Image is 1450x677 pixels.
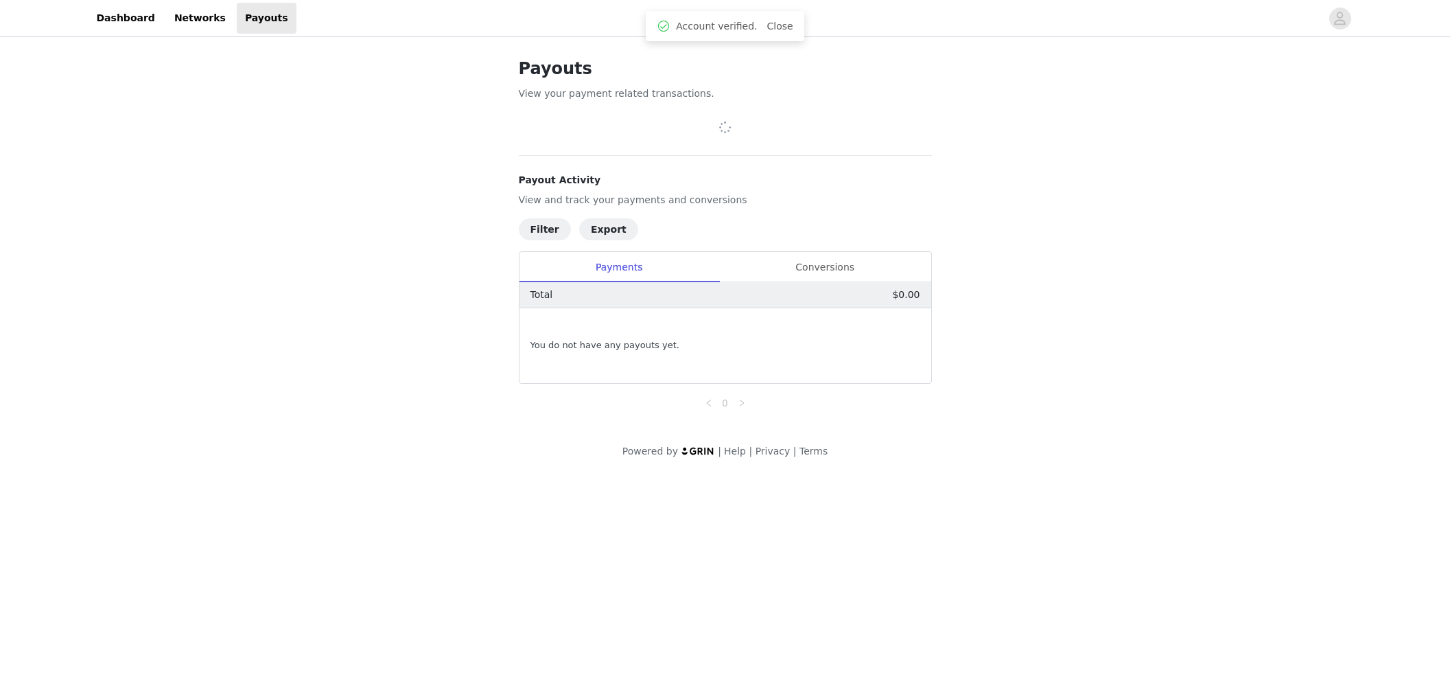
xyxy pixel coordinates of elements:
a: Close [767,21,793,32]
a: 0 [718,395,733,411]
span: | [749,446,752,457]
li: Next Page [734,395,750,411]
a: Privacy [756,446,791,457]
button: Filter [519,218,571,240]
li: Previous Page [701,395,717,411]
div: Conversions [719,252,931,283]
h1: Payouts [519,56,932,81]
div: Payments [519,252,719,283]
a: Help [724,446,746,457]
h4: Payout Activity [519,173,932,187]
a: Terms [799,446,828,457]
span: | [718,446,721,457]
p: View your payment related transactions. [519,87,932,101]
p: $0.00 [892,288,920,302]
p: Total [530,288,553,302]
a: Payouts [237,3,296,34]
li: 0 [717,395,734,411]
span: | [793,446,797,457]
a: Networks [166,3,234,34]
p: View and track your payments and conversions [519,193,932,207]
span: You do not have any payouts yet. [530,338,679,352]
span: Account verified. [676,19,757,34]
a: Dashboard [89,3,163,34]
i: icon: right [738,399,746,407]
i: icon: left [705,399,713,407]
img: logo [681,446,715,455]
div: avatar [1333,8,1346,30]
button: Export [579,218,638,240]
span: Powered by [622,446,678,457]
